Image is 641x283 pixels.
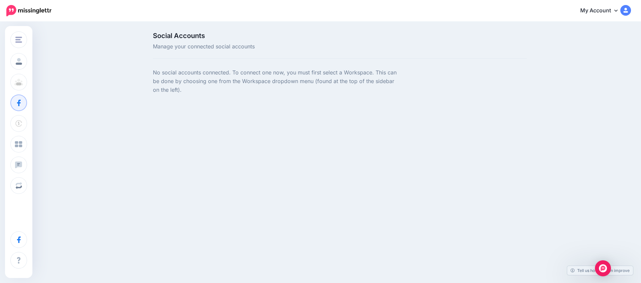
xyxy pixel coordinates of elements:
[567,266,633,275] a: Tell us how we can improve
[595,260,611,276] div: Open Intercom Messenger
[6,5,51,16] img: Missinglettr
[574,3,631,19] a: My Account
[15,37,22,43] img: menu.png
[153,42,399,51] span: Manage your connected social accounts
[153,32,399,39] span: Social Accounts
[153,68,399,94] p: No social accounts connected. To connect one now, you must first select a Workspace. This can be ...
